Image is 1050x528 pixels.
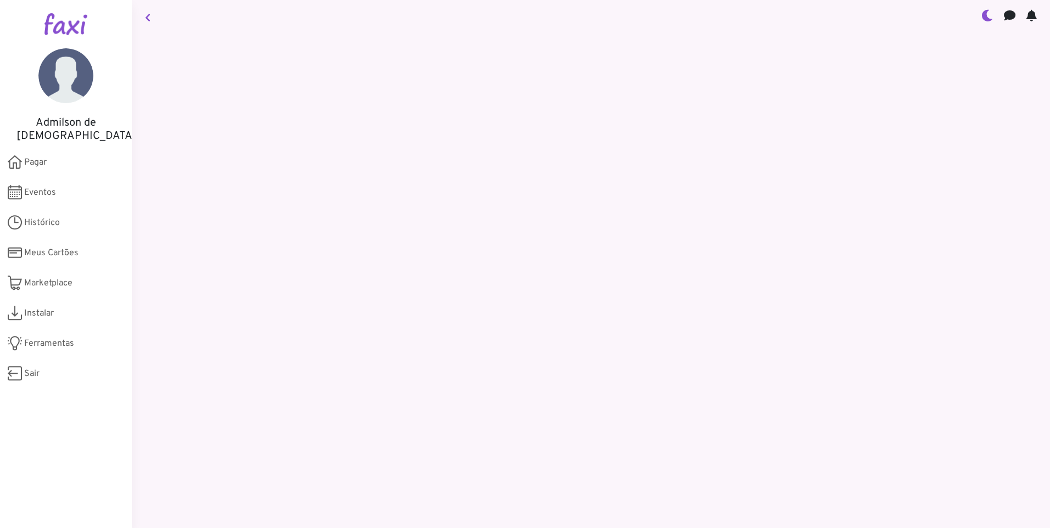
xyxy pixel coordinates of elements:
span: Eventos [24,186,56,199]
span: Histórico [24,216,60,229]
span: Pagar [24,156,47,169]
h5: Admilson de [DEMOGRAPHIC_DATA] [16,116,115,143]
span: Marketplace [24,277,72,290]
span: Instalar [24,307,54,320]
span: Ferramentas [24,337,74,350]
span: Sair [24,367,40,380]
span: Meus Cartões [24,246,79,260]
